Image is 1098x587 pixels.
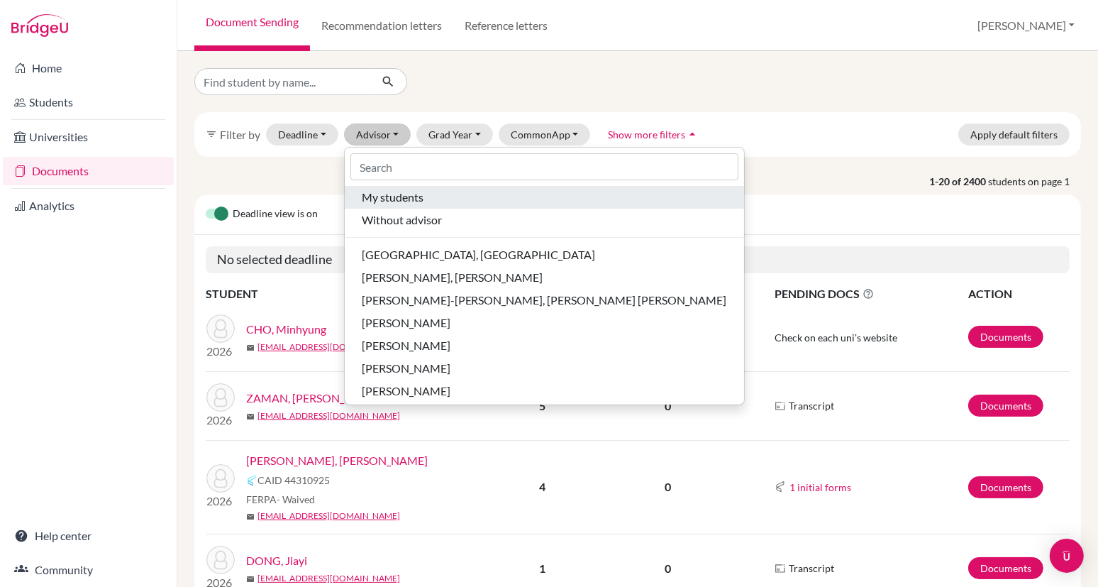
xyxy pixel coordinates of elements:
p: 2026 [206,412,235,429]
span: mail [246,412,255,421]
span: [PERSON_NAME] [362,337,450,354]
b: 1 [539,561,545,575]
p: 0 [596,478,740,495]
img: BANSAL, Ashish Davender [206,464,235,493]
a: Universities [3,123,174,151]
span: mail [246,575,255,583]
span: FERPA [246,492,315,507]
span: Deadline view is on [233,206,318,223]
a: [PERSON_NAME], [PERSON_NAME] [246,452,428,469]
span: Transcript [789,398,834,413]
strong: 1-20 of 2400 [929,174,988,189]
p: 2026 [206,343,235,360]
b: 4 [539,480,545,493]
button: 1 initial forms [789,479,852,495]
button: [PERSON_NAME] [345,334,744,357]
span: My students [362,189,423,206]
h5: No selected deadline [206,246,1070,273]
a: Community [3,556,174,584]
span: students on page 1 [988,174,1081,189]
button: [PERSON_NAME]-[PERSON_NAME], [PERSON_NAME] [PERSON_NAME] [345,289,744,312]
i: filter_list [206,128,217,140]
a: [EMAIL_ADDRESS][DOMAIN_NAME] [257,572,400,585]
a: Documents [968,557,1043,579]
button: [PERSON_NAME] [345,312,744,334]
p: 0 [596,560,740,577]
img: Parchments logo [775,400,786,412]
span: Transcript [789,561,834,576]
img: Common App logo [246,475,257,486]
span: mail [246,344,255,352]
a: CHO, Minhyung [246,321,326,338]
a: Students [3,88,174,116]
i: arrow_drop_up [685,127,699,141]
a: DONG, Jiayi [246,552,307,569]
div: Open Intercom Messenger [1050,539,1084,573]
p: 2026 [206,493,235,510]
a: [EMAIL_ADDRESS][DOMAIN_NAME] [257,410,400,422]
a: Documents [3,157,174,185]
img: Common App logo [775,481,786,493]
span: [PERSON_NAME] [362,383,450,400]
button: CommonApp [499,124,591,146]
span: Without advisor [362,212,442,229]
img: CHO, Minhyung [206,314,235,343]
span: Filter by [220,128,260,141]
span: PENDING DOCS [775,285,967,302]
a: Documents [968,476,1043,498]
span: [PERSON_NAME] [362,360,450,377]
span: mail [246,512,255,521]
button: Without advisor [345,209,744,231]
a: [EMAIL_ADDRESS][DOMAIN_NAME] [257,510,400,522]
input: Find student by name... [194,68,370,95]
th: STUDENT [206,285,489,303]
button: [PERSON_NAME] [345,380,744,402]
button: [PERSON_NAME] [971,12,1081,39]
a: Home [3,54,174,82]
img: Parchments logo [775,563,786,574]
a: [EMAIL_ADDRESS][DOMAIN_NAME] [257,341,400,353]
span: [PERSON_NAME]-[PERSON_NAME], [PERSON_NAME] [PERSON_NAME] [362,292,727,309]
span: CAID 44310925 [257,473,330,488]
button: [GEOGRAPHIC_DATA], [GEOGRAPHIC_DATA] [345,243,744,266]
button: Show more filtersarrow_drop_up [596,124,711,146]
button: My students [345,186,744,209]
input: Search [350,153,738,180]
button: Deadline [266,124,338,146]
a: Documents [968,326,1043,348]
button: Grad Year [416,124,493,146]
button: [PERSON_NAME], [PERSON_NAME] [345,266,744,289]
button: [PERSON_NAME] [345,357,744,380]
span: Show more filters [608,128,685,141]
span: [GEOGRAPHIC_DATA], [GEOGRAPHIC_DATA] [362,246,596,263]
th: ACTION [967,285,1070,303]
a: Documents [968,395,1043,417]
button: Advisor [344,124,411,146]
img: ZAMAN, Alexander Jie En [206,383,235,412]
img: DONG, Jiayi [206,546,235,574]
span: [PERSON_NAME] [362,314,450,331]
span: - Waived [277,493,315,505]
button: Apply default filters [958,124,1070,146]
b: 5 [539,399,545,412]
span: Check on each uni's website [775,331,897,344]
a: Help center [3,522,174,550]
span: [PERSON_NAME], [PERSON_NAME] [362,269,543,286]
a: ZAMAN, [PERSON_NAME] En [246,390,396,407]
img: Bridge-U [11,14,68,37]
p: 0 [596,397,740,415]
div: Advisor [344,147,745,405]
a: Analytics [3,192,174,220]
